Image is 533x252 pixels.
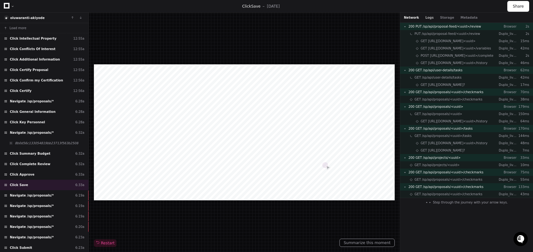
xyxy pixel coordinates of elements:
span: 200 GET /sp/api/user-details/tasks [408,68,462,73]
div: 12:56a [73,88,84,93]
p: Duplo_live_sp_proposal_feed [499,119,517,124]
p: 179ms [517,104,529,109]
span: 200 GET /sp/api/proposals/<uuid>/checkmarks [408,90,483,94]
span: 200 GET /sp/api/proposals/<uuid>/checkmarks [408,184,483,189]
p: 144ms [517,133,529,138]
span: 200 PUT /sp/api/proposal-feed/<uuid>/review [408,24,481,29]
span: 8b0d56c133054819bb23713f563b2508 [15,141,78,145]
p: 38ms [517,97,529,102]
p: Duplo_live_sp_proposal_feed [499,61,517,65]
span: GET /sp/api/user-details/tasks [415,75,462,80]
p: Duplo_live_sp_proposal_feed [499,75,517,80]
span: Click Key Personnel [10,120,45,125]
span: 200 GET /sp/api/projects/<uuid> [408,155,460,160]
span: GET [URL][DOMAIN_NAME]<uuid>/history [421,119,488,124]
p: 42ms [517,75,529,80]
div: Start new chat [22,47,104,54]
span: Navigate /sp/proposals/* [10,224,54,229]
p: 55ms [517,177,529,182]
p: Duplo_live_sp_proposal_feed [499,133,517,138]
span: 200 GET /sp/api/proposals/<uuid> [408,104,463,109]
span: Click Approve [10,172,34,177]
p: 70ms [517,90,529,94]
span: GET [URL][DOMAIN_NAME]<uuid> [421,39,476,43]
iframe: Open customer support [513,231,530,248]
p: 33ms [517,155,529,160]
img: PlayerZero [6,6,19,19]
span: Navigate /sp/proposals/* [10,204,54,208]
span: Click Additional Information [10,57,60,62]
p: Duplo_live_sp_proposal_feed [499,46,517,51]
div: 12:55a [73,36,84,41]
span: Click Complete Review [10,162,50,166]
p: Browser [499,24,517,29]
div: 6:19a [75,204,84,208]
span: Navigate /sp/proposals/* [10,235,54,240]
span: Click Submit [10,245,32,250]
span: PUT /sp/api/proposal-feed/<uuid>/review [415,31,480,36]
div: 6:23a [75,235,84,240]
p: 2s [517,53,529,58]
img: 8.svg [4,16,9,20]
span: Navigate /sp/proposals/* [10,193,54,198]
p: Browser [499,104,517,109]
button: Logs [425,15,434,20]
span: GET [URL][DOMAIN_NAME]? [421,82,465,87]
span: Click Intellectual Property [10,36,56,41]
p: 46ms [517,61,529,65]
p: 2s [517,31,529,36]
button: Metadata [460,15,477,20]
div: 6:32a [75,151,84,156]
span: Click Certify Proposal [10,68,48,72]
span: Click Confirm my Certification [10,78,63,83]
span: GET /sp/api/proposals/<uuid>/tasks [415,133,472,138]
div: 6:19a [75,193,84,198]
span: Step through the journey with your arrow keys. [433,200,508,205]
button: Storage [440,15,454,20]
span: GET /sp/api/proposals/<uuid>/checkmarks [415,177,483,182]
div: We're available if you need us! [22,54,80,59]
span: GET [URL][DOMAIN_NAME]<uuid>/history [421,141,488,145]
p: Browser [499,155,517,160]
span: 200 GET /sp/api/proposals/<uuid>/checkmarks [408,170,483,175]
div: 6:20a [75,224,84,229]
span: GET /sp/api/proposals/<uuid> [415,112,462,116]
span: oluwaranti-akiyode [10,16,45,20]
span: GET [URL][DOMAIN_NAME]<uuid>/history [421,61,488,65]
button: Summarize this moment [339,239,395,247]
div: 6:28a [75,120,84,125]
p: Browser [499,90,517,94]
span: Click Summary Budget [10,151,50,156]
p: 15ms [517,39,529,43]
a: Powered byPylon [45,66,77,71]
span: GET /sp/api/proposals/<uuid>/checkmarks [415,192,483,197]
button: Start new chat [108,49,115,57]
p: Browser [499,126,517,131]
span: Click Save [10,183,28,187]
p: 7ms [517,148,529,153]
p: 42ms [517,46,529,51]
p: Duplo_live_sp_proposal_feed [499,141,517,145]
p: Duplo_live_sp_proposal_feed [499,82,517,87]
img: 1736555170064-99ba0984-63c1-480f-8ee9-699278ef63ed [6,47,18,59]
div: 6:28a [75,109,84,114]
div: 6:19a [75,214,84,219]
div: 6:33a [75,172,84,177]
span: Click Certify [10,88,31,93]
span: Click [242,4,251,9]
span: GET /sp/api/projects/<uuid> [415,163,460,167]
span: Restart [96,241,115,246]
p: Duplo_live_sp_proposal_feed [499,31,517,36]
div: 6:32a [75,162,84,166]
span: 200 GET /sp/api/proposals/<uuid>/tasks [408,126,472,131]
p: Browser [499,184,517,189]
div: 12:56a [73,78,84,83]
span: Navigate /sp/proposals/* [10,99,54,104]
p: Duplo_live_sp_proposal_feed [499,53,517,58]
button: Share [507,1,529,12]
div: 6:33a [75,183,84,187]
div: 12:55a [73,68,84,72]
p: 150ms [517,112,529,116]
p: 10ms [517,163,529,167]
div: 12:55a [73,47,84,51]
